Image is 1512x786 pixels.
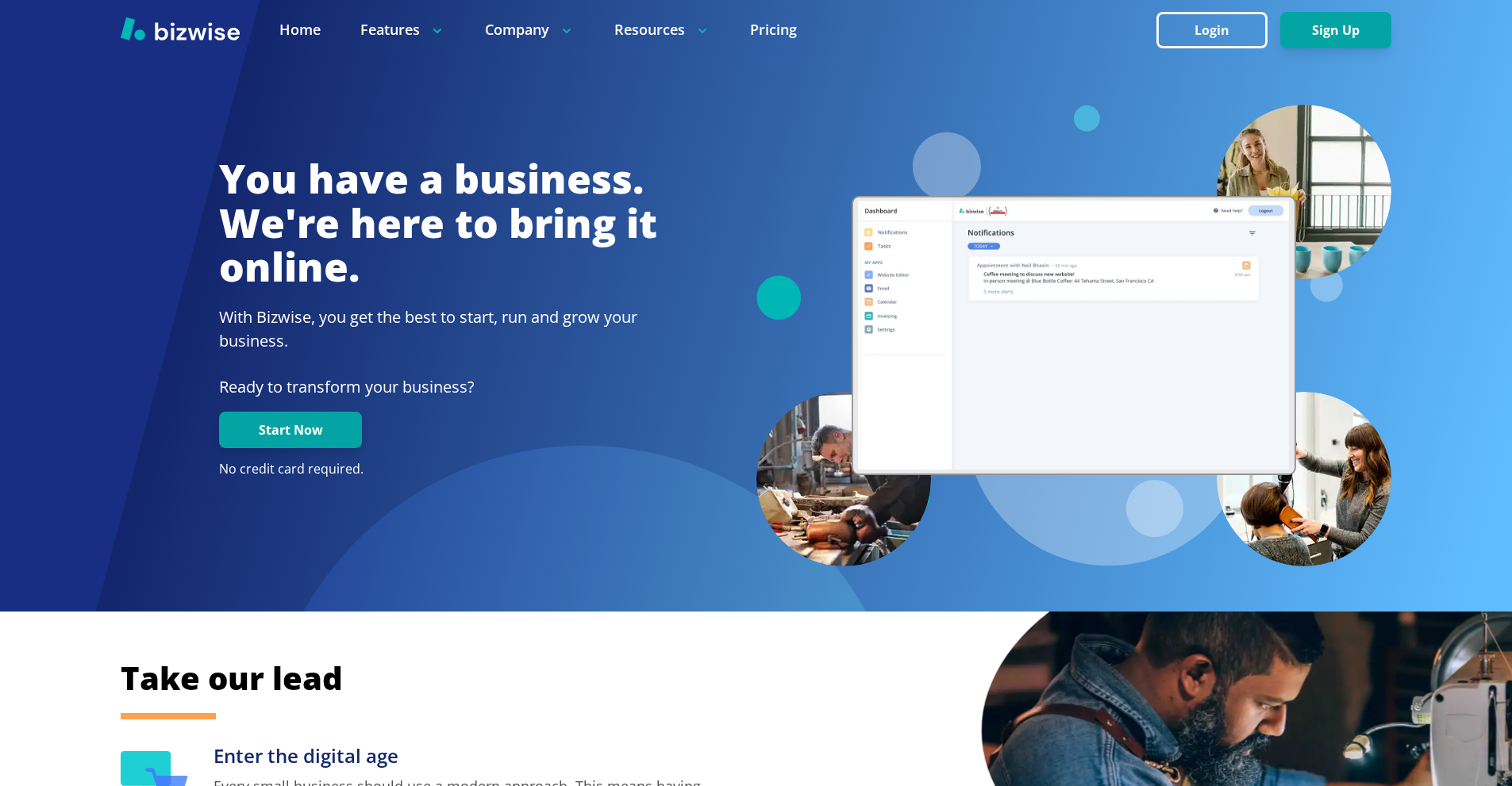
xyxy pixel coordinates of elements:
[219,305,657,353] h2: With Bizwise, you get the best to start, run and grow your business.
[219,157,657,289] h1: You have a business. We're here to bring it online.
[121,17,240,40] img: Bizwise Logo
[214,743,716,769] h3: Enter the digital age
[1156,23,1280,38] a: Login
[219,461,657,478] p: No credit card required.
[121,657,1311,700] h2: Take our lead
[485,20,575,40] p: Company
[1156,12,1268,48] button: Login
[1280,23,1391,38] a: Sign Up
[360,20,445,40] p: Features
[614,20,710,40] p: Resources
[219,412,362,448] button: Start Now
[750,20,797,40] a: Pricing
[219,375,657,399] p: Ready to transform your business?
[219,423,362,438] a: Start Now
[279,20,321,40] a: Home
[1280,12,1391,48] button: Sign Up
